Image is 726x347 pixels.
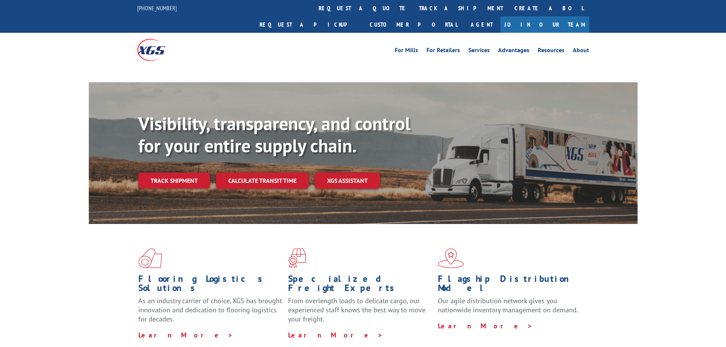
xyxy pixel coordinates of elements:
[395,47,418,56] a: For Mills
[288,331,383,339] a: Learn More >
[438,321,533,330] a: Learn More >
[426,47,460,56] a: For Retailers
[138,112,410,157] b: Visibility, transparency, and control for your entire supply chain.
[315,173,380,189] a: XGS ASSISTANT
[463,16,500,33] a: Agent
[138,331,233,339] a: Learn More >
[138,248,162,268] img: xgs-icon-total-supply-chain-intelligence-red
[137,4,177,12] a: [PHONE_NUMBER]
[364,16,463,33] a: Customer Portal
[138,296,282,323] span: As an industry carrier of choice, XGS has brought innovation and dedication to flooring logistics...
[216,173,309,189] a: Calculate transit time
[500,16,589,33] a: Join Our Team
[573,47,589,56] a: About
[288,274,432,296] h1: Specialized Freight Experts
[438,296,578,314] span: Our agile distribution network gives you nationwide inventory management on demand.
[438,274,582,296] h1: Flagship Distribution Model
[254,16,364,33] a: Request a pickup
[498,47,529,56] a: Advantages
[288,248,306,268] img: xgs-icon-focused-on-flooring-red
[438,248,464,268] img: xgs-icon-flagship-distribution-model-red
[288,296,432,330] p: From overlength loads to delicate cargo, our experienced staff knows the best way to move your fr...
[538,47,564,56] a: Resources
[468,47,490,56] a: Services
[138,274,282,296] h1: Flooring Logistics Solutions
[138,173,210,189] a: Track shipment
